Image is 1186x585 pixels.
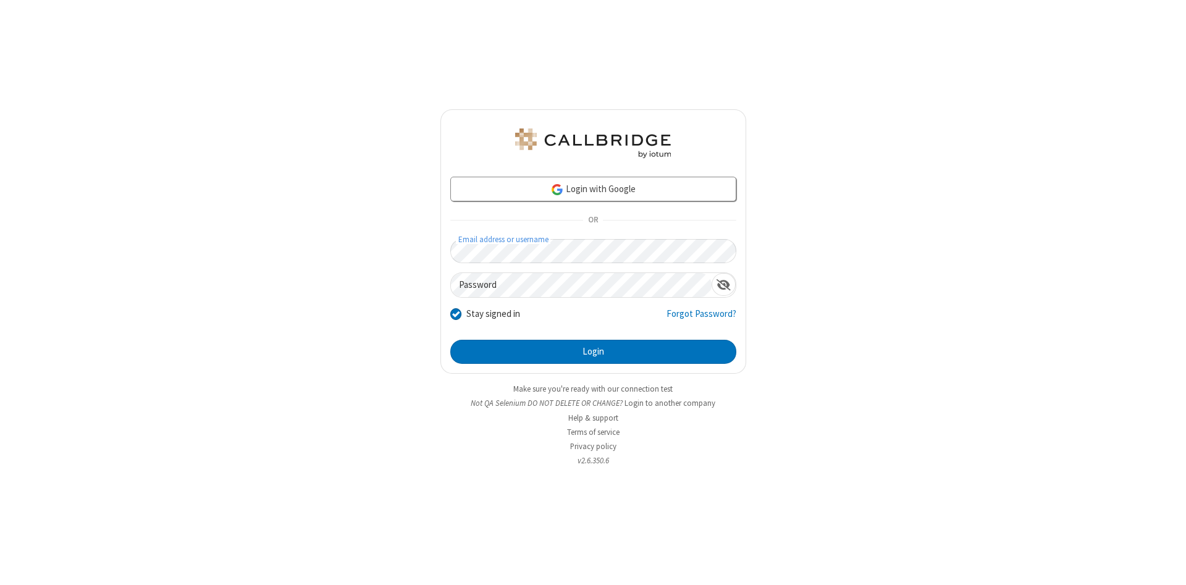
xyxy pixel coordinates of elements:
input: Password [451,273,712,297]
label: Stay signed in [466,307,520,321]
a: Make sure you're ready with our connection test [513,384,673,394]
a: Terms of service [567,427,620,437]
a: Help & support [568,413,618,423]
a: Forgot Password? [667,307,736,330]
span: OR [583,212,603,229]
button: Login [450,340,736,364]
img: QA Selenium DO NOT DELETE OR CHANGE [513,128,673,158]
input: Email address or username [450,239,736,263]
a: Privacy policy [570,441,616,452]
div: Show password [712,273,736,296]
a: Login with Google [450,177,736,201]
img: google-icon.png [550,183,564,196]
li: Not QA Selenium DO NOT DELETE OR CHANGE? [440,397,746,409]
button: Login to another company [625,397,715,409]
li: v2.6.350.6 [440,455,746,466]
